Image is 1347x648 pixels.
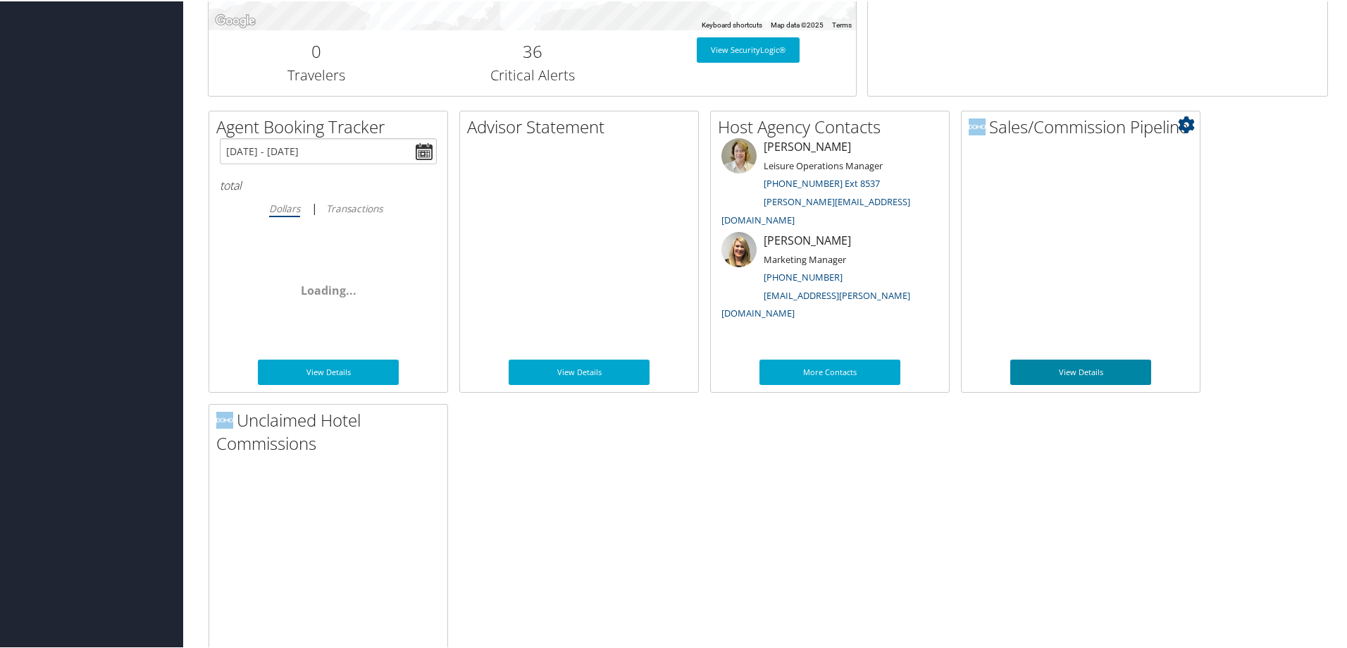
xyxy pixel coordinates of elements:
a: [PHONE_NUMBER] [764,269,843,282]
a: View Details [509,358,650,384]
i: Transactions [326,200,383,214]
a: [PHONE_NUMBER] Ext 8537 [764,176,880,188]
button: Keyboard shortcuts [702,19,762,29]
img: meredith-price.jpg [721,137,757,172]
h2: Advisor Statement [467,114,698,137]
h2: Sales/Commission Pipeline [969,114,1200,137]
img: domo-logo.png [969,117,986,134]
span: Map data ©2025 [771,20,824,27]
h2: Host Agency Contacts [718,114,949,137]
h2: 36 [435,38,629,62]
a: View Details [1010,358,1151,384]
span: Loading... [301,281,356,297]
h2: Unclaimed Hotel Commissions [216,407,447,454]
h2: 0 [219,38,414,62]
li: [PERSON_NAME] [714,137,945,231]
li: [PERSON_NAME] [714,231,945,324]
div: | [220,198,437,216]
h2: Agent Booking Tracker [216,114,447,137]
h3: Critical Alerts [435,64,629,84]
a: [EMAIL_ADDRESS][PERSON_NAME][DOMAIN_NAME] [721,288,910,319]
h3: Travelers [219,64,414,84]
i: Dollars [269,200,300,214]
img: domo-logo.png [216,410,233,427]
img: ali-moffitt.jpg [721,231,757,266]
small: Marketing Manager [764,252,846,264]
a: [PERSON_NAME][EMAIL_ADDRESS][DOMAIN_NAME] [721,194,910,225]
h6: total [220,176,437,192]
a: Open this area in Google Maps (opens a new window) [212,11,259,29]
a: View SecurityLogic® [697,36,800,61]
a: More Contacts [759,358,900,384]
small: Leisure Operations Manager [764,158,883,171]
img: Google [212,11,259,29]
a: Terms (opens in new tab) [832,20,852,27]
a: View Details [258,358,399,384]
